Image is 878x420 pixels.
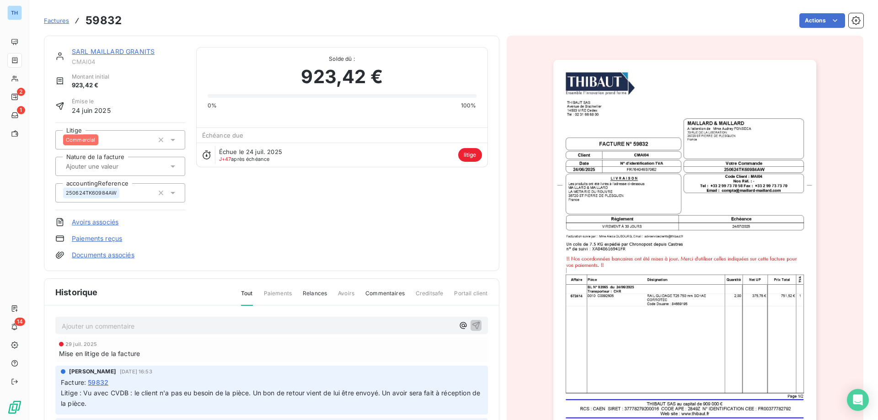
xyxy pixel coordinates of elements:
span: Commentaires [365,289,405,305]
span: Solde dû : [208,55,476,63]
span: Litige : Vu avec CVDB : le client n'a pas eu besoin de la pièce. Un bon de retour vient de lui êt... [61,389,482,407]
a: Paiements reçus [72,234,122,243]
button: Actions [799,13,845,28]
span: Mise en litige de la facture [59,349,140,358]
span: Commercial [66,137,96,143]
span: 24 juin 2025 [72,106,111,115]
div: TH [7,5,22,20]
span: Échue le 24 juil. 2025 [219,148,282,155]
span: après échéance [219,156,270,162]
input: Ajouter une valeur [65,162,157,170]
span: [PERSON_NAME] [69,367,116,376]
span: 59832 [88,377,108,387]
div: Open Intercom Messenger [847,389,869,411]
span: Avoirs [338,289,354,305]
span: 1 [17,106,25,114]
span: Émise le [72,97,111,106]
span: 29 juil. 2025 [65,341,97,347]
a: Avoirs associés [72,218,118,227]
span: 0% [208,101,217,110]
span: [DATE] 16:53 [120,369,152,374]
span: litige [458,148,482,162]
span: Historique [55,286,98,298]
h3: 59832 [86,12,122,29]
a: SARL MAILLARD GRANITS [72,48,155,55]
img: Logo LeanPay [7,400,22,415]
span: Paiements [264,289,292,305]
span: Tout [241,289,253,306]
span: Creditsafe [416,289,444,305]
span: 250624TK60984AW [66,190,117,196]
span: Échéance due [202,132,244,139]
span: Facture : [61,377,86,387]
a: Factures [44,16,69,25]
span: Factures [44,17,69,24]
span: Montant initial [72,73,109,81]
span: 100% [461,101,476,110]
span: J+47 [219,156,231,162]
span: 2 [17,88,25,96]
span: 923,42 € [72,81,109,90]
a: Documents associés [72,250,134,260]
span: 14 [15,318,25,326]
span: Relances [303,289,327,305]
span: 923,42 € [301,63,382,90]
span: Portail client [454,289,487,305]
span: CMAI04 [72,58,185,65]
